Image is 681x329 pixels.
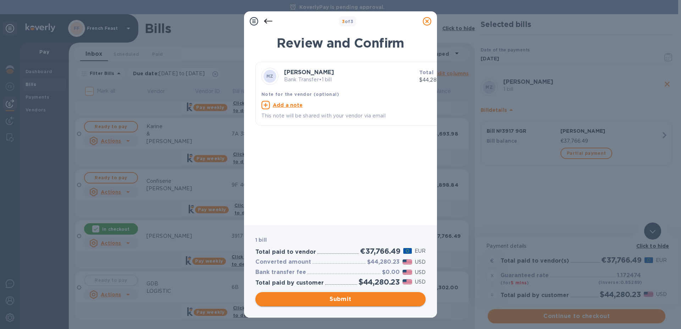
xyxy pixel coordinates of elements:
h3: Total paid to vendor [255,249,316,256]
p: USD [415,258,426,266]
b: Note for the vendor (optional) [261,92,339,97]
span: 3 [342,19,345,24]
h3: Converted amount [255,259,311,265]
h3: $44,280.23 [367,259,400,265]
img: USD [403,259,412,264]
h2: €37,766.49 [360,247,400,256]
b: 1 bill [255,237,267,243]
b: [PERSON_NAME] [284,69,334,76]
p: $44,280.23 [419,76,461,84]
img: USD [403,279,412,284]
p: EUR [415,247,426,255]
h2: $44,280.23 [359,278,400,286]
h3: Bank transfer fee [255,269,306,276]
u: Add a note [273,102,303,108]
p: This note will be shared with your vendor via email [261,112,473,120]
p: USD [415,278,426,286]
p: USD [415,269,426,276]
b: Total [419,70,433,75]
img: USD [403,270,412,275]
div: MZ[PERSON_NAME]Bank Transfer•1 billTotal$44,280.23Note for the vendor (optional)Add a noteThis no... [261,68,473,120]
b: of 3 [342,19,354,24]
h1: Review and Confirm [255,35,426,50]
button: Submit [255,292,426,306]
h3: $0.00 [382,269,400,276]
span: Submit [261,295,420,303]
b: MZ [266,73,273,79]
h3: Total paid by customer [255,280,324,286]
p: Bank Transfer • 1 bill [284,76,414,83]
